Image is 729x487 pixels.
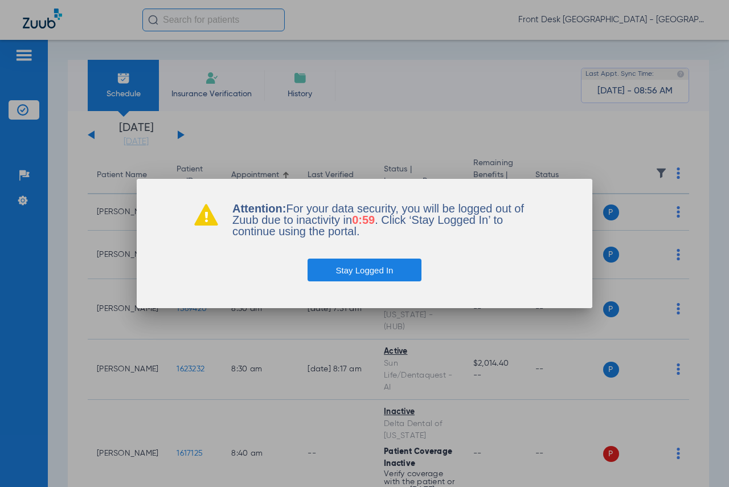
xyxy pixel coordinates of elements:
[194,203,219,226] img: warning
[672,432,729,487] iframe: Chat Widget
[352,214,375,226] span: 0:59
[308,259,422,281] button: Stay Logged In
[232,203,535,237] p: For your data security, you will be logged out of Zuub due to inactivity in . Click ‘Stay Logged ...
[232,202,286,215] b: Attention:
